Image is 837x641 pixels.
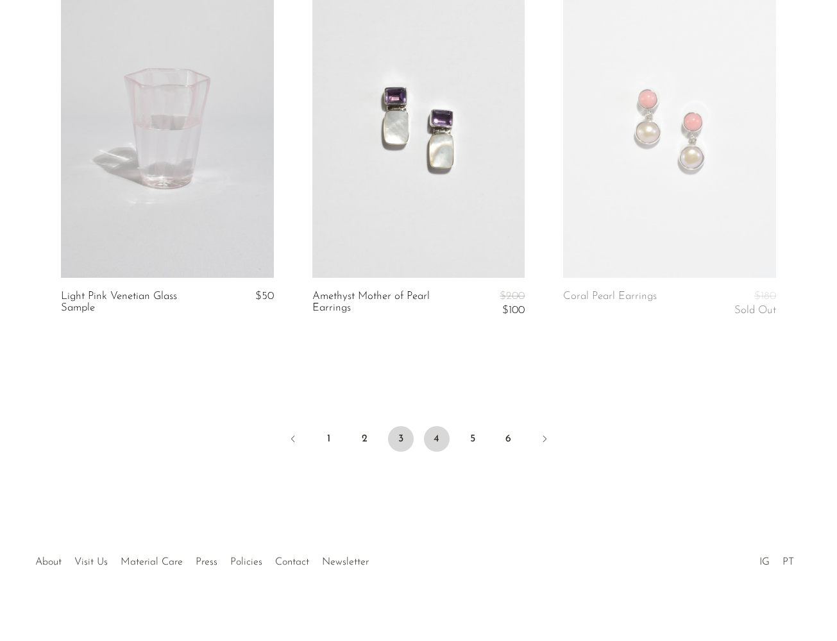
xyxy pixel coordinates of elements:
a: 1 [316,426,342,452]
a: Press [196,557,217,567]
a: 5 [460,426,486,452]
a: Policies [230,557,262,567]
span: $200 [500,291,525,302]
span: Sold Out [734,305,776,316]
a: About [35,557,62,567]
ul: Social Medias [753,547,800,571]
a: Visit Us [74,557,108,567]
a: Material Care [121,557,183,567]
a: Next [532,426,557,454]
a: Amethyst Mother of Pearl Earrings [312,291,453,317]
span: $180 [754,291,776,302]
span: 3 [388,426,414,452]
a: Light Pink Venetian Glass Sample [61,291,202,314]
a: Coral Pearl Earrings [563,291,657,317]
a: 6 [496,426,521,452]
a: Contact [275,557,309,567]
span: $100 [502,305,525,316]
span: $50 [255,291,274,302]
a: IG [759,557,770,567]
ul: Quick links [29,547,375,571]
a: 2 [352,426,378,452]
a: Previous [280,426,306,454]
a: 4 [424,426,450,452]
a: PT [782,557,794,567]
